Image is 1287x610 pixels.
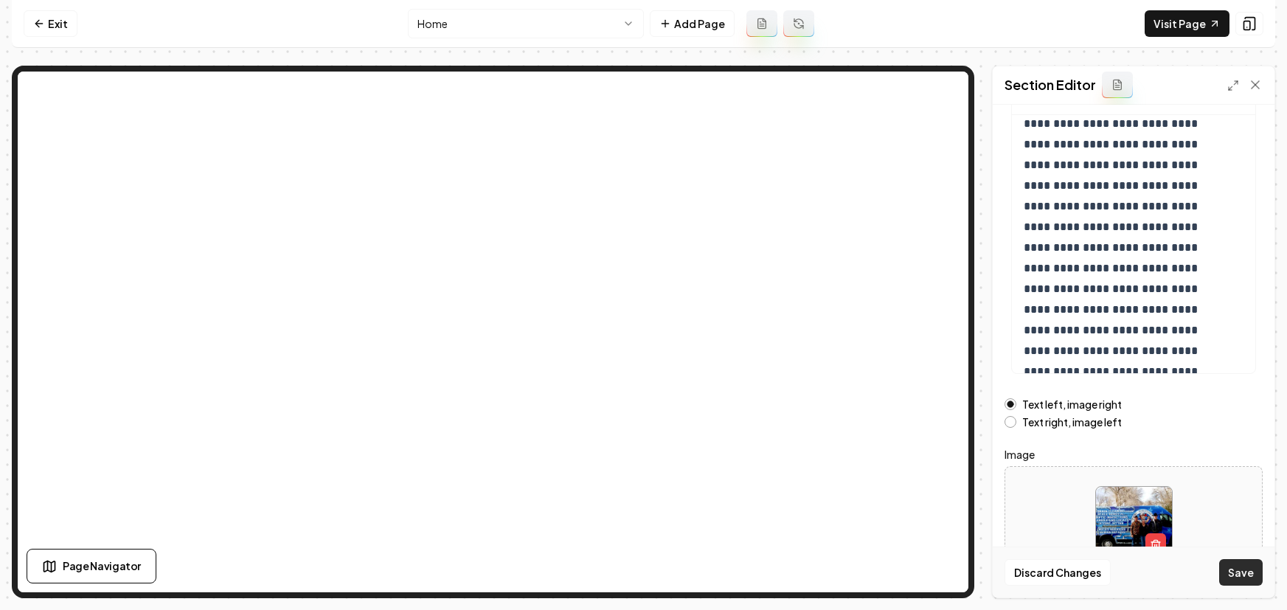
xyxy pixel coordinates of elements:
[27,549,156,583] button: Page Navigator
[1096,487,1172,563] img: image
[24,10,77,37] a: Exit
[1005,559,1111,586] button: Discard Changes
[1219,559,1263,586] button: Save
[1005,74,1096,95] h2: Section Editor
[1102,72,1133,98] button: Add admin section prompt
[1022,417,1122,427] label: Text right, image left
[1145,10,1229,37] a: Visit Page
[783,10,814,37] button: Regenerate page
[650,10,735,37] button: Add Page
[746,10,777,37] button: Add admin page prompt
[1022,399,1122,409] label: Text left, image right
[63,558,141,574] span: Page Navigator
[1005,446,1263,463] label: Image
